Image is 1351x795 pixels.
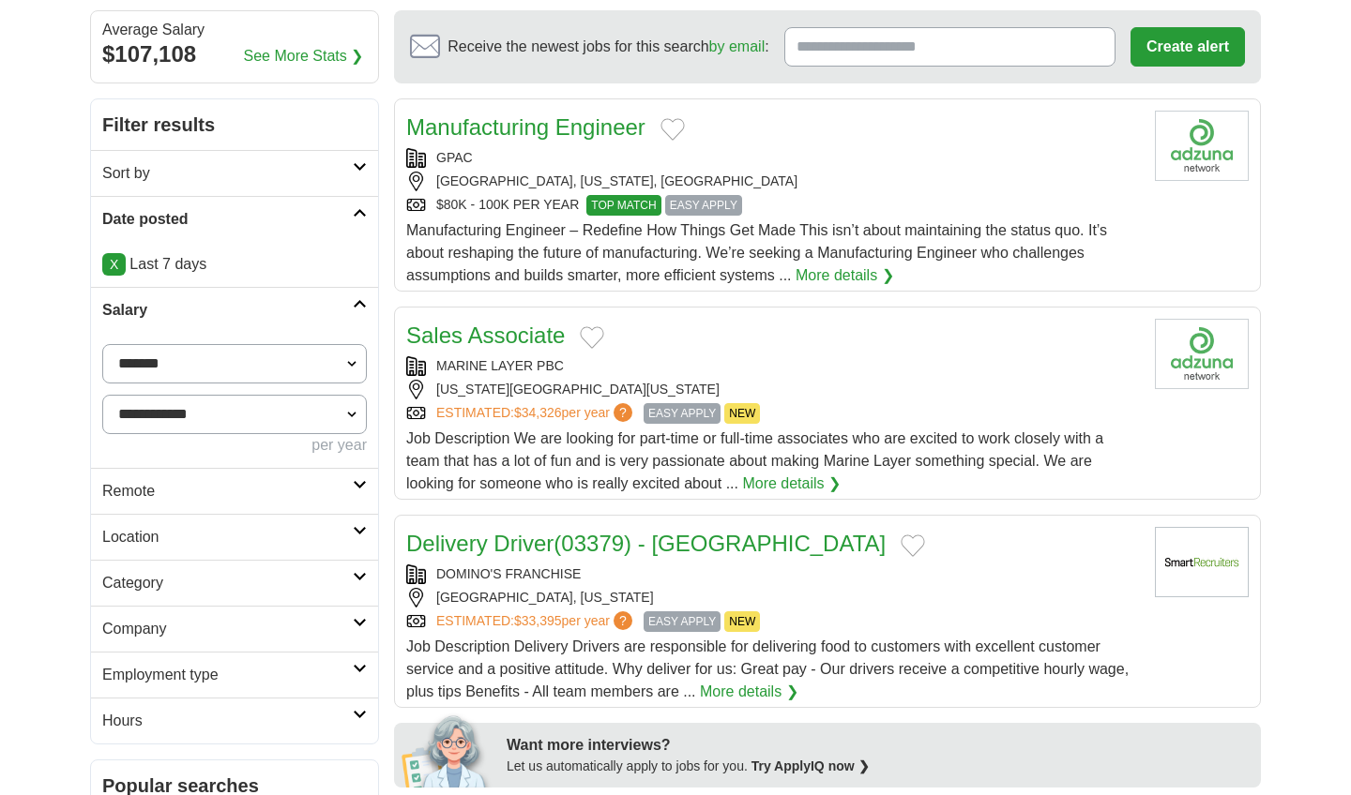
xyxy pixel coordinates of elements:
[644,611,721,632] span: EASY APPLY
[436,611,636,632] a: ESTIMATED:$33,395per year?
[614,611,632,630] span: ?
[507,757,1250,776] div: Let us automatically apply to jobs for you.
[406,148,1140,168] div: GPAC
[660,118,685,141] button: Add to favorite jobs
[1155,527,1249,597] img: Company logo
[102,710,353,732] h2: Hours
[406,380,1140,399] div: [US_STATE][GEOGRAPHIC_DATA][US_STATE]
[742,472,841,495] a: More details ❯
[580,326,604,349] button: Add to favorite jobs
[644,403,721,424] span: EASY APPLY
[1155,111,1249,181] img: Company logo
[102,572,353,594] h2: Category
[102,208,353,231] h2: Date posted
[102,299,353,322] h2: Salary
[402,712,493,787] img: apply-iq-scientist.png
[102,253,126,276] a: X
[406,638,1129,699] span: Job Description Delivery Drivers are responsible for delivering food to customers with excellent ...
[724,611,760,632] span: NEW
[102,434,367,457] div: per year
[406,356,1140,376] div: MARINE LAYER PBC
[406,222,1107,283] span: Manufacturing Engineer – Redefine How Things Get Made This isn’t about maintaining the status quo...
[91,514,378,560] a: Location
[102,618,353,640] h2: Company
[91,697,378,743] a: Hours
[406,114,645,140] a: Manufacturing Engineer
[91,150,378,196] a: Sort by
[102,37,367,71] div: $107,108
[102,480,353,502] h2: Remote
[91,560,378,606] a: Category
[406,430,1103,491] span: Job Description We are looking for part-time or full-time associates who are excited to work clos...
[586,195,660,216] span: TOP MATCH
[406,172,1140,191] div: [GEOGRAPHIC_DATA], [US_STATE], [GEOGRAPHIC_DATA]
[102,526,353,548] h2: Location
[901,534,925,557] button: Add to favorite jobs
[102,664,353,686] h2: Employment type
[700,681,798,703] a: More details ❯
[751,758,870,773] a: Try ApplyIQ now ❯
[102,162,353,185] h2: Sort by
[406,195,1140,216] div: $80K - 100K PER YEAR
[1131,27,1245,67] button: Create alert
[91,468,378,514] a: Remote
[796,264,894,287] a: More details ❯
[406,564,1140,584] div: DOMINO'S FRANCHISE
[406,588,1140,607] div: [GEOGRAPHIC_DATA], [US_STATE]
[244,45,364,67] a: See More Stats ❯
[514,405,562,420] span: $34,326
[665,195,742,216] span: EASY APPLY
[1155,319,1249,389] img: Company logo
[91,652,378,697] a: Employment type
[614,403,632,422] span: ?
[91,606,378,652] a: Company
[436,403,636,424] a: ESTIMATED:$34,326per year?
[448,36,768,58] span: Receive the newest jobs for this search :
[724,403,760,424] span: NEW
[406,322,565,348] a: Sales Associate
[91,196,378,242] a: Date posted
[507,734,1250,757] div: Want more interviews?
[514,613,562,628] span: $33,395
[91,287,378,333] a: Salary
[709,38,766,54] a: by email
[102,22,367,37] div: Average Salary
[91,99,378,150] h2: Filter results
[406,531,886,556] a: Delivery Driver(03379) - [GEOGRAPHIC_DATA]
[102,253,367,276] p: Last 7 days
